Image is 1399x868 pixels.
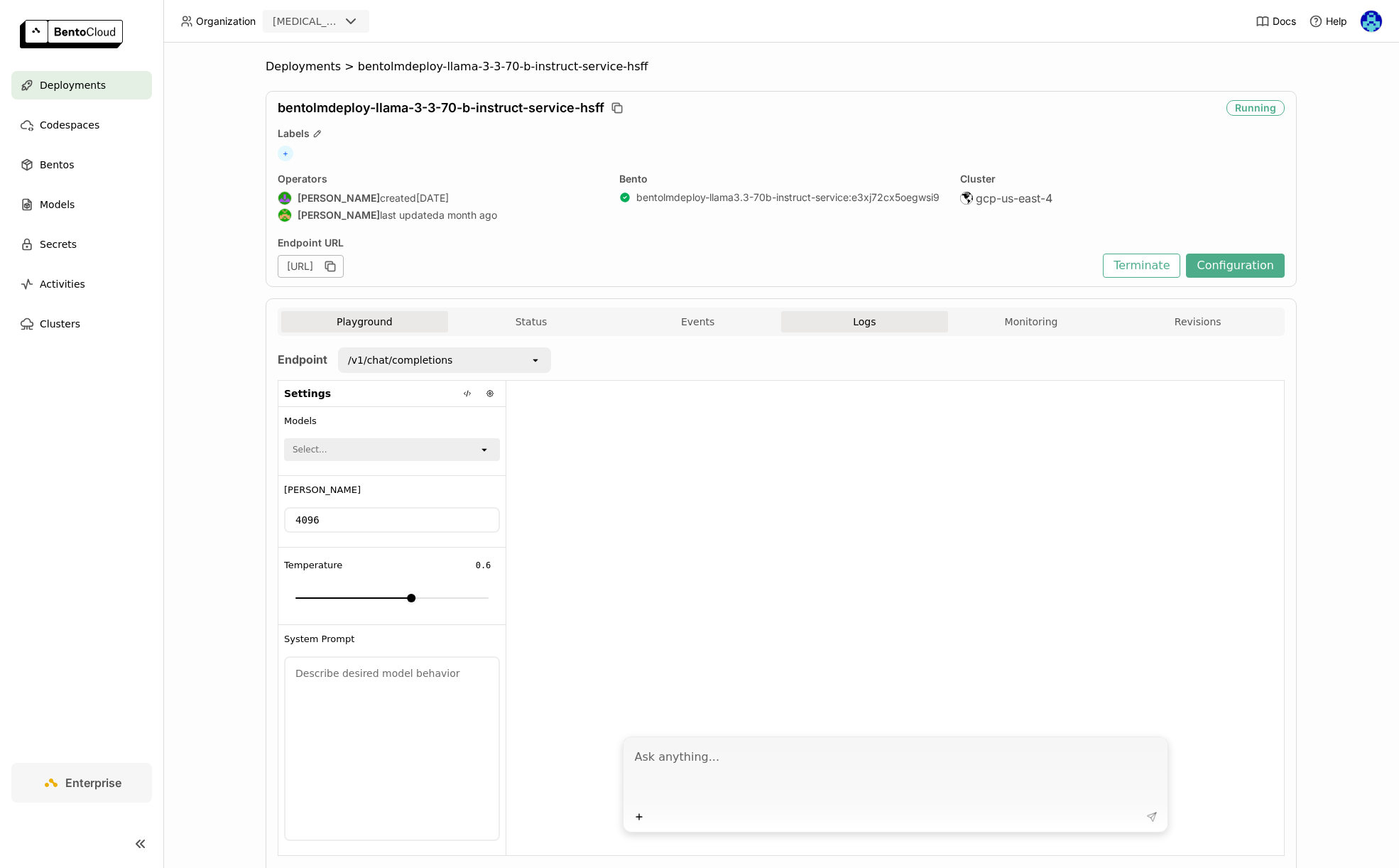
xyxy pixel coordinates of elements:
span: [PERSON_NAME] [284,484,361,496]
button: Playground [281,311,448,332]
span: [DATE] [416,192,449,205]
span: a month ago [439,209,497,222]
span: Help [1326,15,1347,28]
span: Codespaces [40,116,99,134]
a: Secrets [11,230,152,259]
button: Terminate [1103,254,1180,278]
div: last updated [278,208,602,222]
input: Temperature [467,557,499,574]
span: Logs [853,315,876,328]
button: Revisions [1114,311,1281,332]
a: bentolmdeploy-llama3.3-70b-instruct-service:e3xj72cx5oegwsi9 [636,191,940,204]
div: Endpoint URL [278,237,1096,249]
span: Models [284,416,317,427]
div: Select... [293,443,327,457]
button: Monitoring [948,311,1115,332]
span: > [341,60,358,74]
div: Cluster [960,173,1285,185]
span: System Prompt [284,634,354,645]
button: Status [448,311,615,332]
span: Bentos [40,156,74,173]
span: Clusters [40,315,80,332]
a: Clusters [11,310,152,338]
button: Configuration [1186,254,1285,278]
svg: open [530,354,541,366]
a: Docs [1256,14,1296,28]
nav: Breadcrumbs navigation [266,60,1297,74]
span: Organization [196,15,256,28]
strong: Endpoint [278,352,327,367]
span: Activities [40,276,85,293]
div: [MEDICAL_DATA] [273,14,339,28]
span: Deployments [40,77,106,94]
button: Events [614,311,781,332]
input: Selected /v1/chat/completions. [454,353,455,367]
div: Settings [278,381,506,407]
svg: Plus [633,811,645,823]
div: Running [1226,100,1285,116]
img: logo [20,20,123,48]
a: Activities [11,270,152,298]
div: Accessibility label [407,594,415,602]
span: Secrets [40,236,77,253]
svg: open [479,444,490,455]
span: gcp-us-east-4 [976,191,1052,205]
a: Models [11,190,152,219]
div: Operators [278,173,602,185]
span: Enterprise [65,776,121,790]
span: bentolmdeploy-llama-3-3-70-b-instruct-service-hsff [278,100,604,116]
span: Deployments [266,60,341,74]
img: Shenyang Zhao [278,192,291,205]
div: Bento [619,173,944,185]
strong: [PERSON_NAME] [298,192,380,205]
div: [URL] [278,255,344,278]
strong: [PERSON_NAME] [298,209,380,222]
span: Docs [1273,15,1296,28]
div: created [278,191,602,205]
img: Steve Guo [278,209,291,222]
div: /v1/chat/completions [348,353,452,367]
div: Help [1309,14,1347,28]
span: Temperature [284,560,342,571]
span: + [278,146,293,161]
a: Deployments [11,71,152,99]
img: Shaun Wei [1361,11,1382,32]
a: Codespaces [11,111,152,139]
a: Bentos [11,151,152,179]
div: Labels [278,127,1285,140]
a: Enterprise [11,763,152,803]
span: bentolmdeploy-llama-3-3-70-b-instruct-service-hsff [358,60,648,74]
input: Selected revia. [341,15,342,29]
span: Models [40,196,75,213]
